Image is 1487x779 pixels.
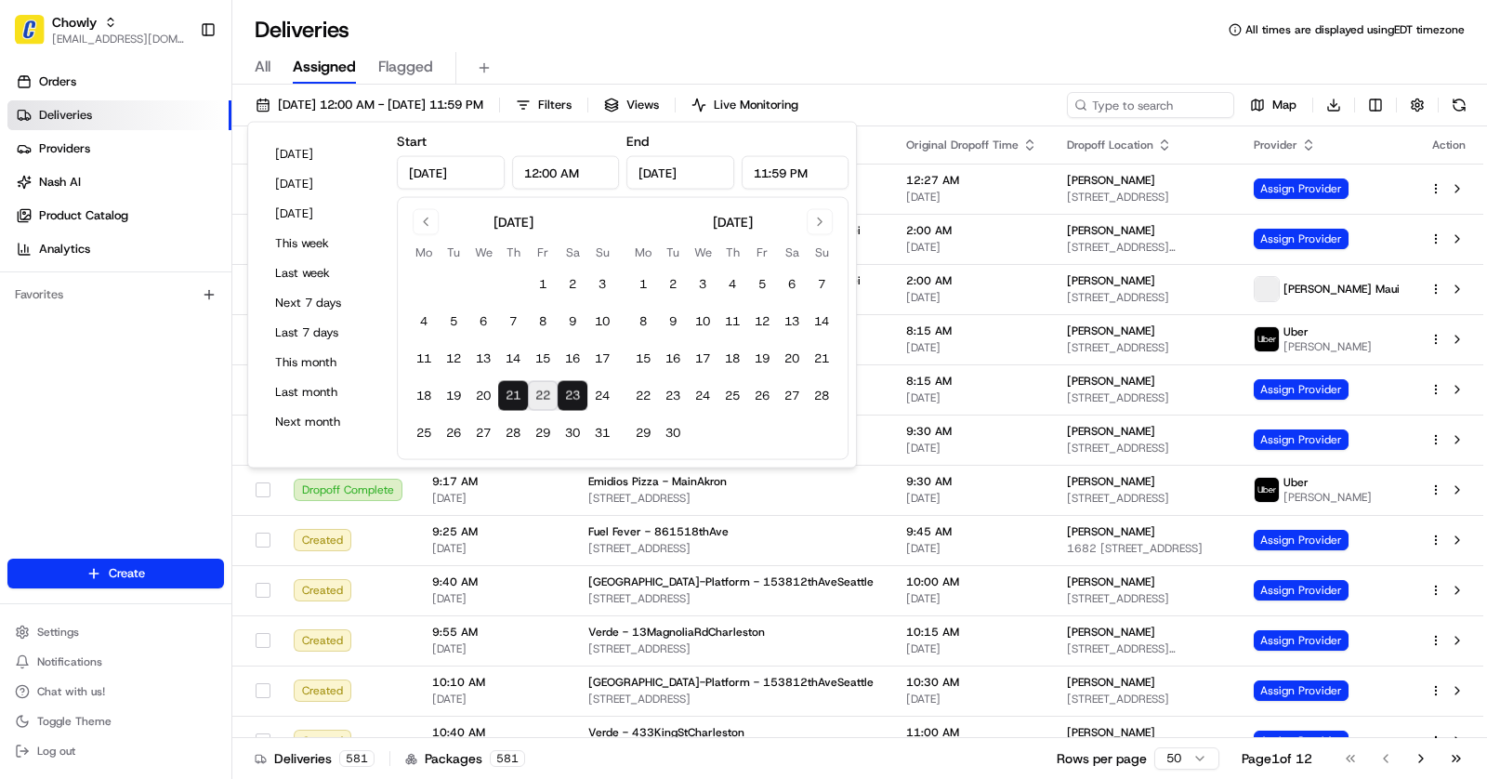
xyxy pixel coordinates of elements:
[626,156,734,190] input: Date
[588,675,874,690] span: [GEOGRAPHIC_DATA]-Platform - 153812thAveSeattle
[37,415,142,433] span: Knowledge Base
[39,207,128,224] span: Product Catalog
[7,100,231,130] a: Deliveries
[99,337,138,352] span: [DATE]
[293,56,356,78] span: Assigned
[1283,490,1372,505] span: [PERSON_NAME]
[7,7,192,52] button: ChowlyChowly[EMAIL_ADDRESS][DOMAIN_NAME]
[1242,92,1305,118] button: Map
[1254,138,1297,152] span: Provider
[1272,97,1296,113] span: Map
[688,270,717,299] button: 3
[777,307,807,337] button: 13
[688,243,717,262] th: Wednesday
[628,418,658,448] button: 29
[658,418,688,448] button: 30
[1242,749,1312,768] div: Page 1 of 12
[432,725,559,740] span: 10:40 AM
[52,32,185,46] span: [EMAIL_ADDRESS][DOMAIN_NAME]
[84,195,256,210] div: We're available if you need us!
[528,344,558,374] button: 15
[39,140,90,157] span: Providers
[906,625,1037,640] span: 10:15 AM
[683,92,807,118] button: Live Monitoring
[558,418,587,448] button: 30
[1254,178,1349,199] span: Assign Provider
[432,574,559,589] span: 9:40 AM
[413,209,439,235] button: Go to previous month
[1067,675,1155,690] span: [PERSON_NAME]
[37,288,52,303] img: 1736555255976-a54dd68f-1ca7-489b-9aae-adbdc363a1c4
[1067,223,1155,238] span: [PERSON_NAME]
[742,156,849,190] input: Time
[1283,475,1309,490] span: Uber
[626,133,649,150] label: End
[906,591,1037,606] span: [DATE]
[906,240,1037,255] span: [DATE]
[717,307,747,337] button: 11
[19,320,48,350] img: gabe
[1067,390,1224,405] span: [STREET_ADDRESS]
[906,323,1037,338] span: 8:15 AM
[1067,541,1224,556] span: 1682 [STREET_ADDRESS]
[628,243,658,262] th: Monday
[588,591,876,606] span: [STREET_ADDRESS]
[439,381,468,411] button: 19
[1254,580,1349,601] span: Assign Provider
[39,73,76,90] span: Orders
[1254,229,1349,249] span: Assign Provider
[176,415,298,433] span: API Documentation
[807,344,836,374] button: 21
[439,418,468,448] button: 26
[1067,92,1234,118] input: Type to search
[658,270,688,299] button: 2
[558,344,587,374] button: 16
[1254,731,1349,751] span: Assign Provider
[747,344,777,374] button: 19
[538,97,572,113] span: Filters
[906,290,1037,305] span: [DATE]
[109,565,145,582] span: Create
[588,491,876,506] span: [STREET_ADDRESS]
[58,337,86,352] span: gabe
[131,459,225,474] a: Powered byPylon
[807,209,833,235] button: Go to next month
[7,134,231,164] a: Providers
[717,344,747,374] button: 18
[906,190,1037,205] span: [DATE]
[164,287,203,302] span: [DATE]
[1254,379,1349,400] span: Assign Provider
[906,173,1037,188] span: 12:27 AM
[39,241,90,257] span: Analytics
[626,97,659,113] span: Views
[7,559,224,588] button: Create
[432,591,559,606] span: [DATE]
[628,381,658,411] button: 22
[1283,324,1309,339] span: Uber
[528,307,558,337] button: 8
[628,307,658,337] button: 8
[39,177,72,210] img: 4281594248423_2fcf9dad9f2a874258b8_72.png
[528,418,558,448] button: 29
[267,350,378,376] button: This month
[1067,692,1224,706] span: [STREET_ADDRESS]
[288,237,338,259] button: See all
[906,138,1019,152] span: Original Dropoff Time
[267,379,378,405] button: Last month
[432,491,559,506] span: [DATE]
[1067,173,1155,188] span: [PERSON_NAME]
[7,234,231,264] a: Analytics
[1057,749,1147,768] p: Rows per page
[255,749,375,768] div: Deliveries
[1429,138,1468,152] div: Action
[588,725,744,740] span: Verde - 433KingStCharleston
[906,474,1037,489] span: 9:30 AM
[717,381,747,411] button: 25
[84,177,305,195] div: Start new chat
[468,307,498,337] button: 6
[11,407,150,441] a: 📗Knowledge Base
[587,307,617,337] button: 10
[512,156,620,190] input: Time
[19,416,33,431] div: 📗
[397,133,427,150] label: Start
